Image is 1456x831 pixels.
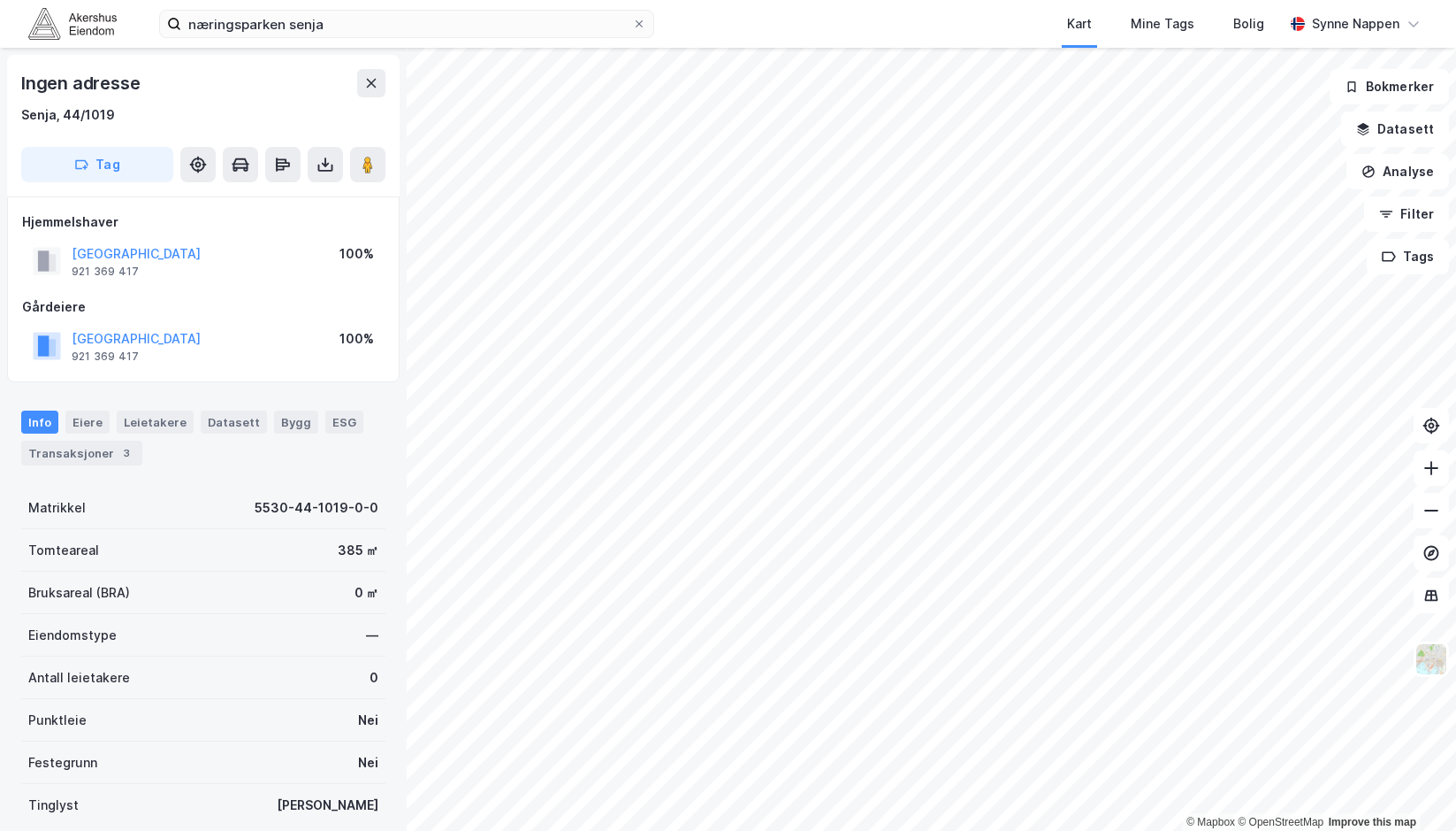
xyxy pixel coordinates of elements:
[28,8,117,39] img: akershus-eiendom-logo.9091f326c980b4bce74ccdd9f866810c.svg
[1367,239,1449,274] button: Tags
[72,350,139,364] div: 921 369 417
[28,795,79,816] div: Tinglyst
[255,497,378,519] div: 5530-44-1019-0-0
[1368,746,1456,831] div: Kontrollprogram for chat
[1067,13,1092,35] div: Kart
[65,411,110,434] div: Eiere
[1330,69,1449,104] button: Bokmerker
[28,667,130,689] div: Antall leietakere
[21,147,173,182] button: Tag
[72,265,139,279] div: 921 369 417
[21,69,143,97] div: Ingen adresse
[274,411,318,434] div: Bygg
[339,328,374,350] div: 100%
[1414,642,1448,676] img: Z
[325,411,363,434] div: ESG
[1186,816,1235,828] a: Mapbox
[22,212,385,233] div: Hjemmelshaver
[28,540,99,561] div: Tomteareal
[1341,112,1449,147] button: Datasett
[28,752,97,773] div: Festegrunn
[370,667,378,689] div: 0
[21,411,58,434] div: Info
[1368,746,1456,831] iframe: Chat Widget
[28,710,87,731] div: Punktleie
[21,104,115,126] div: Senja, 44/1019
[1131,13,1194,35] div: Mine Tags
[1364,196,1449,232] button: Filter
[201,411,267,434] div: Datasett
[277,795,378,816] div: [PERSON_NAME]
[21,441,142,466] div: Transaksjoner
[117,411,194,434] div: Leietakere
[366,625,378,646] div: —
[358,752,378,773] div: Nei
[28,625,117,646] div: Eiendomstype
[354,582,378,604] div: 0 ㎡
[339,243,374,265] div: 100%
[22,296,385,318] div: Gårdeiere
[118,444,135,462] div: 3
[1238,816,1323,828] a: OpenStreetMap
[1312,13,1399,35] div: Synne Nappen
[28,497,86,519] div: Matrikkel
[1233,13,1264,35] div: Bolig
[181,11,632,37] input: Søk på adresse, matrikkel, gårdeiere, leietakere eller personer
[358,710,378,731] div: Nei
[1329,816,1416,828] a: Improve this map
[1346,154,1449,189] button: Analyse
[28,582,130,604] div: Bruksareal (BRA)
[338,540,378,561] div: 385 ㎡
